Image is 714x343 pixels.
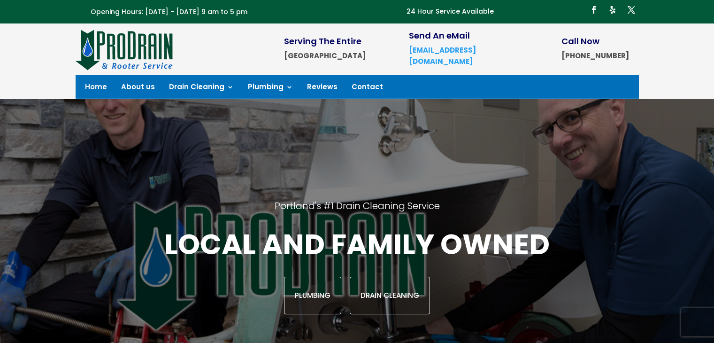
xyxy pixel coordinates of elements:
[93,226,621,314] div: Local and family owned
[407,6,494,17] p: 24 Hour Service Available
[91,7,247,16] span: Opening Hours: [DATE] - [DATE] 9 am to 5 pm
[169,84,234,94] a: Drain Cleaning
[284,35,361,47] span: Serving The Entire
[561,51,629,61] strong: [PHONE_NUMBER]
[624,2,639,17] a: Follow on X
[409,30,470,41] span: Send An eMail
[248,84,293,94] a: Plumbing
[352,84,383,94] a: Contact
[561,35,599,47] span: Call Now
[93,200,621,226] h2: Portland's #1 Drain Cleaning Service
[409,45,476,66] a: [EMAIL_ADDRESS][DOMAIN_NAME]
[85,84,107,94] a: Home
[284,277,341,314] a: Plumbing
[121,84,155,94] a: About us
[586,2,601,17] a: Follow on Facebook
[284,51,366,61] strong: [GEOGRAPHIC_DATA]
[605,2,620,17] a: Follow on Yelp
[350,277,430,314] a: Drain Cleaning
[307,84,338,94] a: Reviews
[76,28,174,70] img: site-logo-100h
